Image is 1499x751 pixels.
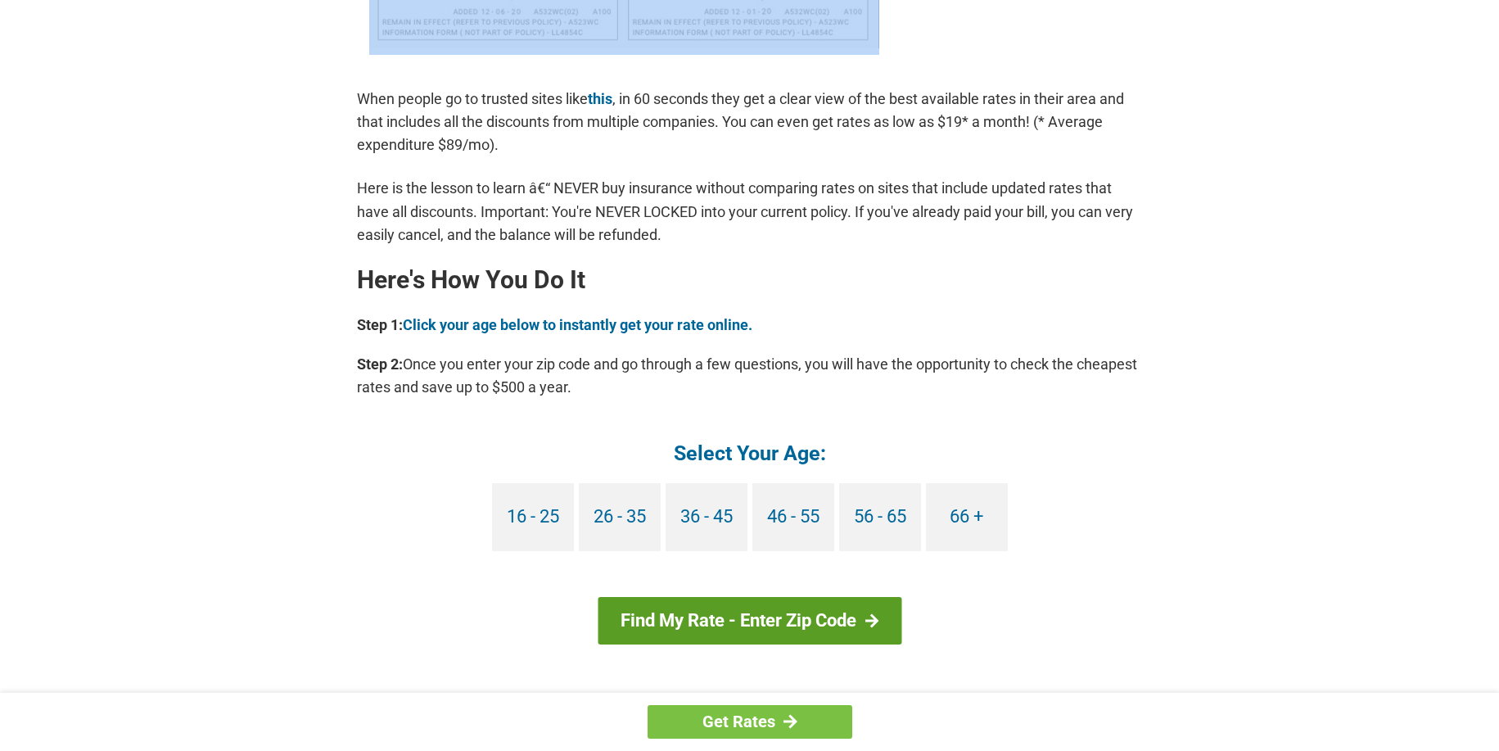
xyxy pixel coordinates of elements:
p: Once you enter your zip code and go through a few questions, you will have the opportunity to che... [357,353,1143,399]
a: this [588,90,612,107]
b: Step 1: [357,316,403,333]
a: 56 - 65 [839,483,921,551]
b: Step 2: [357,355,403,373]
a: 16 - 25 [492,483,574,551]
h2: Here's How You Do It [357,267,1143,293]
a: 46 - 55 [752,483,834,551]
p: Here is the lesson to learn â€“ NEVER buy insurance without comparing rates on sites that include... [357,177,1143,246]
a: Get Rates [648,705,852,739]
a: Find My Rate - Enter Zip Code [598,597,901,645]
a: 36 - 45 [666,483,747,551]
h4: Select Your Age: [357,440,1143,467]
a: 66 + [926,483,1008,551]
a: Click your age below to instantly get your rate online. [403,316,752,333]
p: When people go to trusted sites like , in 60 seconds they get a clear view of the best available ... [357,88,1143,156]
a: 26 - 35 [579,483,661,551]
